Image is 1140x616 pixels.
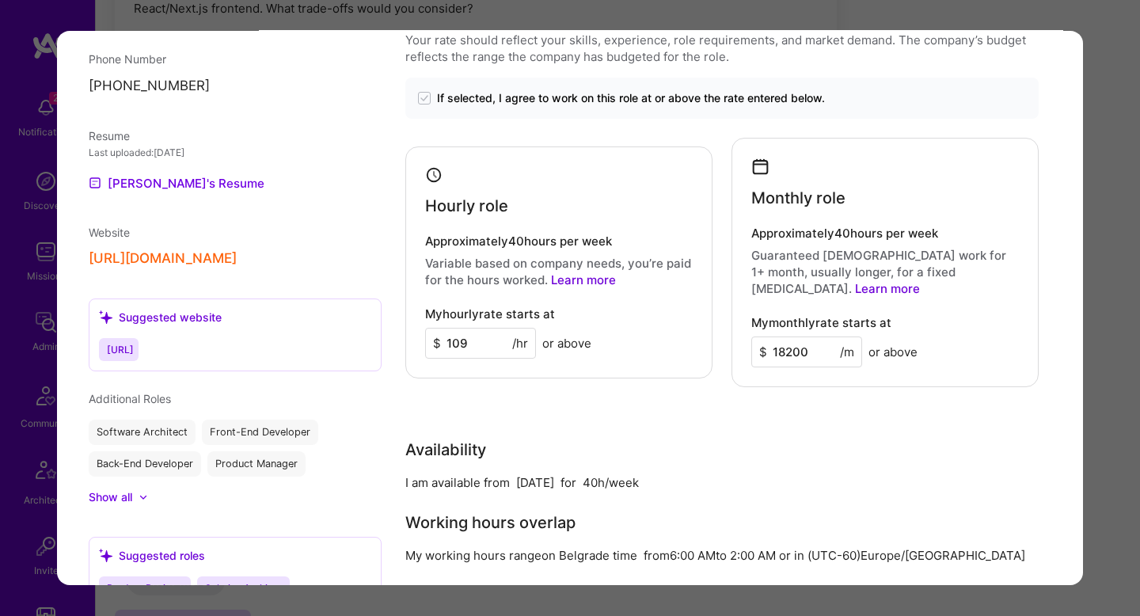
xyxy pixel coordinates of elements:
div: My working hours range on Belgrade time [405,547,637,564]
div: Suggested website [99,310,222,326]
h4: My hourly rate starts at [425,307,555,321]
p: Guaranteed [DEMOGRAPHIC_DATA] work for 1+ month, usually longer, for a fixed [MEDICAL_DATA]. [751,247,1019,297]
div: Front-End Developer [202,420,318,446]
div: for [560,474,576,491]
img: Resume [89,177,101,190]
div: Availability [405,438,486,462]
span: 6:00 AM to 2:00 AM or [670,548,791,563]
h4: My monthly rate starts at [751,316,891,330]
span: Product Designer [107,583,186,595]
h4: Hourly role [425,196,508,215]
i: icon SuggestedTeams [99,311,112,325]
span: [URL] [107,344,134,356]
a: [PERSON_NAME]'s Resume [89,174,264,193]
div: Product Manager [207,452,306,477]
span: or above [868,344,918,360]
p: [PHONE_NUMBER] [89,78,382,97]
span: $ [433,335,441,352]
div: Your rate should reflect your skills, experience, role requirements, and market demand. The compa... [405,32,1039,65]
button: [URL][DOMAIN_NAME] [89,251,237,268]
a: Learn more [855,281,920,296]
h4: Approximately 40 hours per week [425,234,693,249]
div: I am available from [405,474,510,491]
div: h/week [598,474,639,491]
span: Resume [89,130,130,143]
div: Last uploaded: [DATE] [89,145,382,162]
span: /hr [512,335,528,352]
div: Working hours overlap [405,511,576,534]
i: icon Clock [425,166,443,184]
i: icon SuggestedTeams [99,549,112,563]
h4: Monthly role [751,188,845,207]
input: XXX [751,337,862,367]
div: Software Architect [89,420,196,446]
div: [DATE] [516,474,554,491]
i: icon Calendar [751,158,769,176]
p: Variable based on company needs, you’re paid for the hours worked. [425,255,693,288]
span: Phone Number [89,53,166,67]
div: 40 [583,474,598,491]
div: Show all [89,490,132,506]
div: Suggested roles [99,548,205,565]
input: XXX [425,328,536,359]
span: /m [840,344,854,360]
div: Back-End Developer [89,452,201,477]
span: from in (UTC -60 ) Europe/[GEOGRAPHIC_DATA] [644,548,1025,563]
h4: Approximately 40 hours per week [751,226,1019,241]
div: modal [57,31,1083,585]
a: Learn more [551,272,616,287]
span: Website [89,226,130,240]
span: If selected, I agree to work on this role at or above the rate entered below. [437,90,825,106]
span: or above [542,335,591,352]
span: Additional Roles [89,393,171,406]
span: $ [759,344,767,360]
span: Solution Architect [205,583,285,595]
